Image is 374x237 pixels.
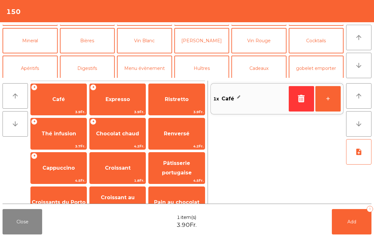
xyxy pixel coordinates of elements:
[11,120,19,128] i: arrow_downward
[289,56,344,81] button: gobelet emporter
[355,92,363,100] i: arrow_upward
[213,94,219,104] span: 1x
[346,83,371,109] button: arrow_upward
[231,56,287,81] button: Cadeaux
[355,34,363,41] i: arrow_upward
[3,209,42,234] button: Close
[90,178,145,184] span: 1.8Fr.
[174,28,229,53] button: [PERSON_NAME]
[222,94,234,104] span: Café
[105,165,131,171] span: Croissant
[90,109,145,115] span: 3.9Fr.
[3,111,28,137] button: arrow_downward
[367,206,373,212] div: 1
[332,209,371,234] button: Add1
[3,83,28,109] button: arrow_upward
[60,28,115,53] button: Bières
[346,53,371,78] button: arrow_downward
[355,148,363,156] i: note_add
[6,7,21,17] h4: 150
[90,143,145,149] span: 4.2Fr.
[117,28,172,53] button: Vin Blanc
[42,165,75,171] span: Cappuccino
[52,96,65,102] span: Café
[346,139,371,165] button: note_add
[177,214,180,221] span: 1
[149,143,204,149] span: 4.2Fr.
[11,92,19,100] i: arrow_upward
[181,214,196,221] span: item(s)
[355,120,363,128] i: arrow_downward
[31,178,87,184] span: 4.5Fr.
[174,56,229,81] button: Huîtres
[346,111,371,137] button: arrow_downward
[3,28,58,53] button: Mineral
[315,86,341,112] button: +
[165,96,189,102] span: Ristretto
[347,219,356,225] span: Add
[32,199,86,205] span: Croissants du Porto
[177,221,197,229] span: 3.90Fr.
[289,28,344,53] button: Cocktails
[117,56,172,81] button: Menu évènement
[31,118,37,125] span: +
[31,153,37,159] span: +
[231,28,287,53] button: Vin Rouge
[346,25,371,50] button: arrow_upward
[90,84,96,91] span: +
[31,143,87,149] span: 3.7Fr.
[31,109,87,115] span: 3.9Fr.
[355,62,363,69] i: arrow_downward
[154,199,199,205] span: Pain au chocolat
[162,160,192,176] span: Pâtisserie portugaise
[90,118,96,125] span: +
[42,131,76,137] span: Thé infusion
[164,131,190,137] span: Renversé
[101,194,135,210] span: Croissant au chocolat pt
[149,178,204,184] span: 4.5Fr.
[31,84,37,91] span: +
[96,131,139,137] span: Chocolat chaud
[149,109,204,115] span: 3.9Fr.
[106,96,130,102] span: Expresso
[3,56,58,81] button: Apéritifs
[60,56,115,81] button: Digestifs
